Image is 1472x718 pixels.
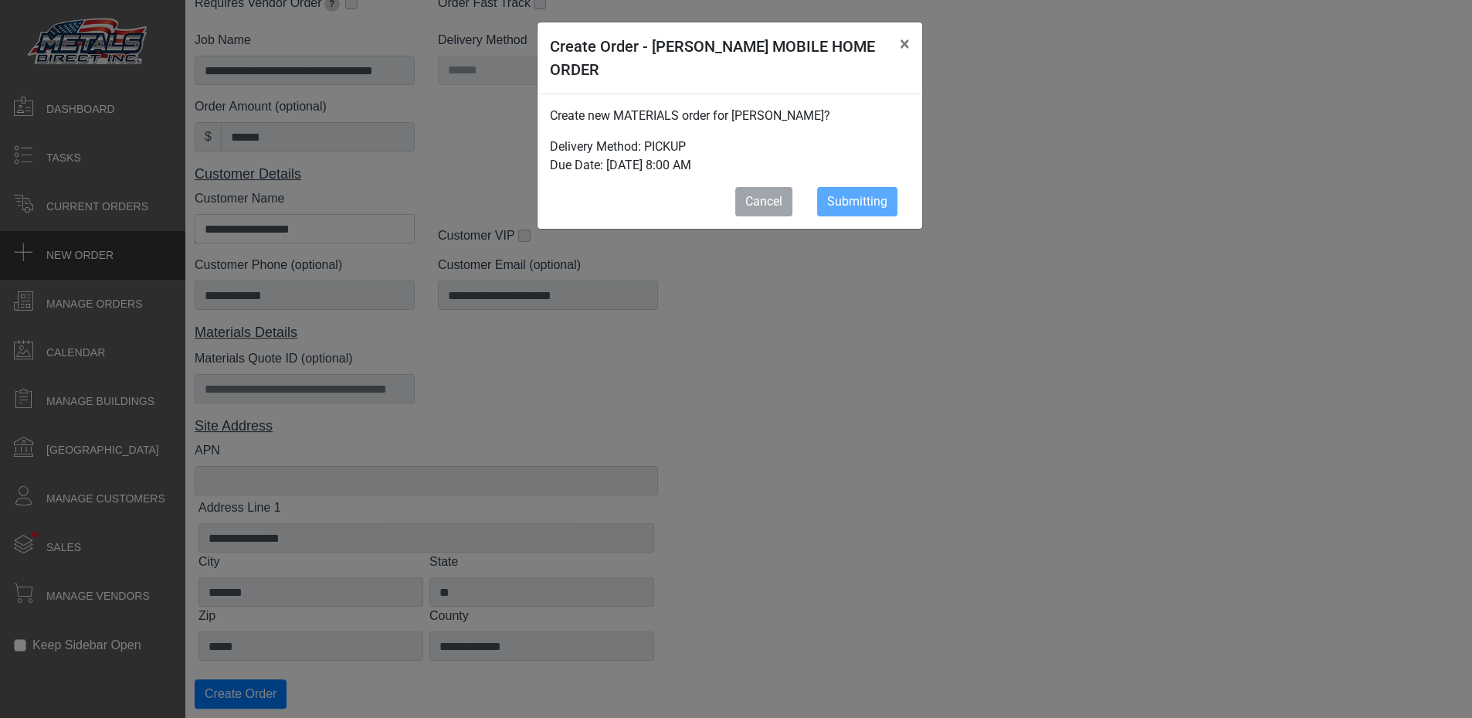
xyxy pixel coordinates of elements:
button: Close [887,22,922,66]
p: Delivery Method: PICKUP Due Date: [DATE] 8:00 AM [550,138,910,175]
h5: Create Order - [PERSON_NAME] MOBILE HOME ORDER [550,35,887,81]
button: Cancel [735,187,792,216]
button: Submitting [817,187,897,216]
span: Submitting [827,194,887,209]
p: Create new MATERIALS order for [PERSON_NAME]? [550,107,910,125]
